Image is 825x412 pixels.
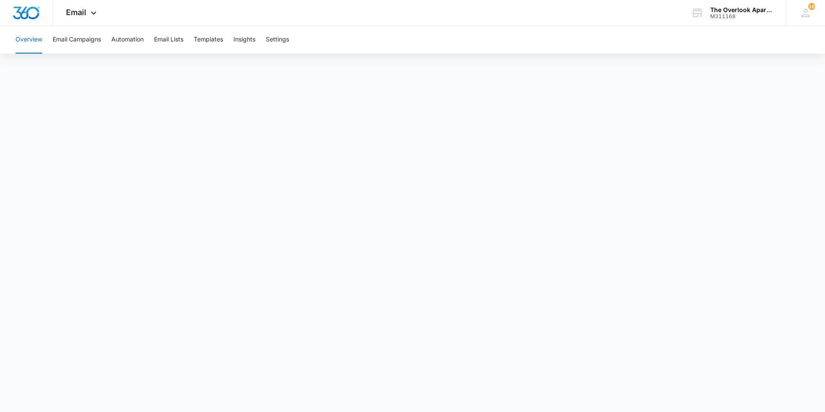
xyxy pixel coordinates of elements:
[66,8,86,17] span: Email
[808,3,815,10] div: notifications count
[710,13,773,19] div: account id
[233,26,255,54] button: Insights
[710,6,773,13] div: account name
[53,26,101,54] button: Email Campaigns
[266,26,289,54] button: Settings
[154,26,183,54] button: Email Lists
[194,26,223,54] button: Templates
[808,3,815,10] span: 18
[16,26,42,54] button: Overview
[111,26,144,54] button: Automation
